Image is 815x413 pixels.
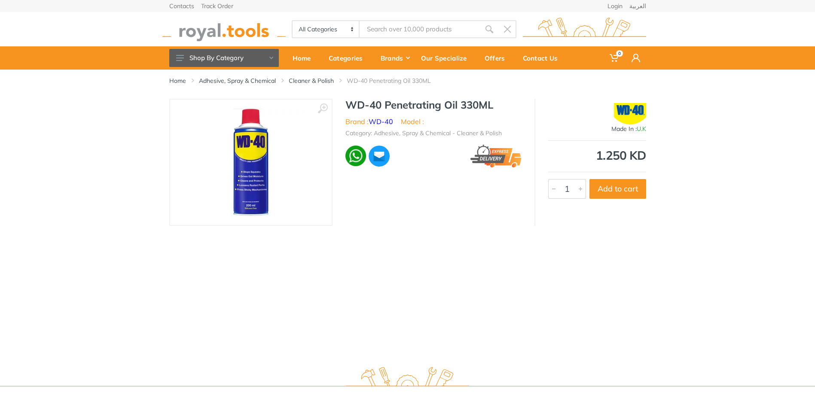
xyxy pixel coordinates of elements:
[287,49,323,67] div: Home
[201,3,233,9] a: Track Order
[346,367,469,391] img: royal.tools Logo
[523,18,646,41] img: royal.tools Logo
[345,99,522,111] h1: WD-40 Penetrating Oil 330ML
[293,21,360,37] select: Category
[360,20,480,38] input: Site search
[548,149,646,161] div: 1.250 KD
[199,76,276,85] a: Adhesive, Spray & Chemical
[629,3,646,9] a: العربية
[401,116,424,127] li: Model :
[375,49,415,67] div: Brands
[517,49,570,67] div: Contact Us
[197,109,305,216] img: Royal Tools - WD-40 Penetrating Oil 330ML
[607,3,623,9] a: Login
[479,49,517,67] div: Offers
[169,3,194,9] a: Contacts
[616,50,623,57] span: 0
[323,46,375,70] a: Categories
[345,116,393,127] li: Brand :
[548,125,646,134] div: Made In :
[345,129,502,138] li: Category: Adhesive, Spray & Chemical - Cleaner & Polish
[323,49,375,67] div: Categories
[637,125,646,133] span: U.K
[415,49,479,67] div: Our Specialize
[347,76,444,85] li: WD-40 Penetrating Oil 330ML
[614,103,646,125] img: WD-40
[479,46,517,70] a: Offers
[169,76,186,85] a: Home
[169,49,279,67] button: Shop By Category
[345,146,366,166] img: wa.webp
[517,46,570,70] a: Contact Us
[287,46,323,70] a: Home
[369,117,393,126] a: WD-40
[368,145,391,167] img: ma.webp
[470,145,521,167] img: express.png
[162,18,286,41] img: royal.tools Logo
[169,76,646,85] nav: breadcrumb
[604,46,626,70] a: 0
[289,76,334,85] a: Cleaner & Polish
[589,179,646,199] button: Add to cart
[415,46,479,70] a: Our Specialize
